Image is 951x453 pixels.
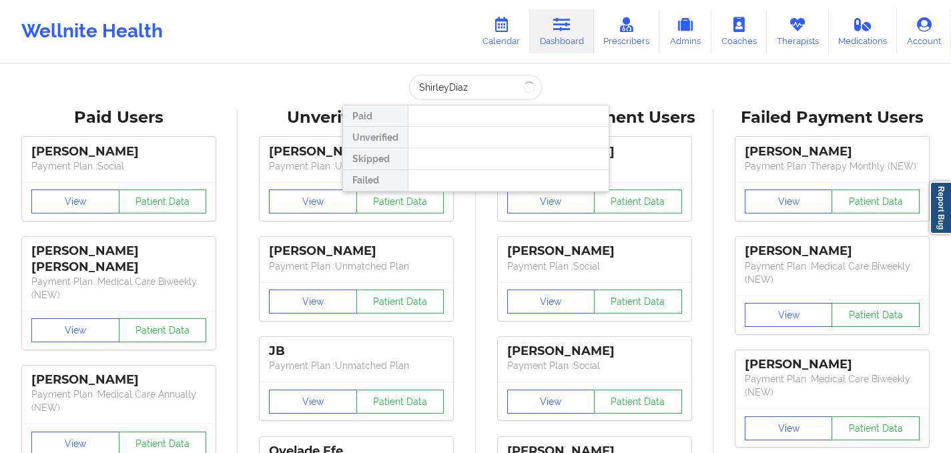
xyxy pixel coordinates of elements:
[832,303,920,327] button: Patient Data
[269,189,357,213] button: View
[829,9,898,53] a: Medications
[31,189,119,213] button: View
[343,105,408,127] div: Paid
[343,127,408,148] div: Unverified
[530,9,594,53] a: Dashboard
[269,159,444,173] p: Payment Plan : Unmatched Plan
[269,244,444,259] div: [PERSON_NAME]
[507,260,682,273] p: Payment Plan : Social
[507,189,595,213] button: View
[31,159,206,173] p: Payment Plan : Social
[711,9,767,53] a: Coaches
[31,275,206,302] p: Payment Plan : Medical Care Biweekly (NEW)
[745,372,920,399] p: Payment Plan : Medical Care Biweekly (NEW)
[31,244,206,274] div: [PERSON_NAME] [PERSON_NAME]
[723,107,942,128] div: Failed Payment Users
[745,357,920,372] div: [PERSON_NAME]
[507,290,595,314] button: View
[745,303,833,327] button: View
[594,189,682,213] button: Patient Data
[269,344,444,359] div: JB
[269,390,357,414] button: View
[767,9,829,53] a: Therapists
[594,390,682,414] button: Patient Data
[472,9,530,53] a: Calendar
[119,189,207,213] button: Patient Data
[31,144,206,159] div: [PERSON_NAME]
[343,170,408,191] div: Failed
[507,390,595,414] button: View
[832,189,920,213] button: Patient Data
[507,359,682,372] p: Payment Plan : Social
[745,159,920,173] p: Payment Plan : Therapy Monthly (NEW)
[659,9,711,53] a: Admins
[269,260,444,273] p: Payment Plan : Unmatched Plan
[269,290,357,314] button: View
[247,107,466,128] div: Unverified Users
[507,344,682,359] div: [PERSON_NAME]
[356,390,444,414] button: Patient Data
[745,144,920,159] div: [PERSON_NAME]
[9,107,228,128] div: Paid Users
[343,148,408,169] div: Skipped
[269,144,444,159] div: [PERSON_NAME]
[745,189,833,213] button: View
[507,244,682,259] div: [PERSON_NAME]
[594,290,682,314] button: Patient Data
[119,318,207,342] button: Patient Data
[356,189,444,213] button: Patient Data
[31,372,206,388] div: [PERSON_NAME]
[897,9,951,53] a: Account
[832,416,920,440] button: Patient Data
[930,181,951,234] a: Report Bug
[269,359,444,372] p: Payment Plan : Unmatched Plan
[745,260,920,286] p: Payment Plan : Medical Care Biweekly (NEW)
[356,290,444,314] button: Patient Data
[745,416,833,440] button: View
[594,9,660,53] a: Prescribers
[31,388,206,414] p: Payment Plan : Medical Care Annually (NEW)
[745,244,920,259] div: [PERSON_NAME]
[31,318,119,342] button: View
